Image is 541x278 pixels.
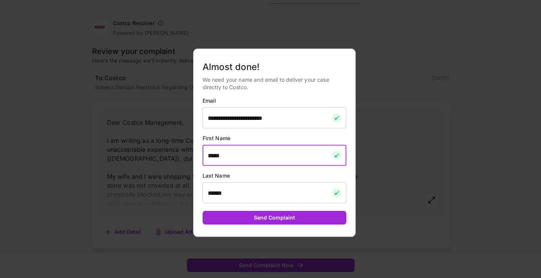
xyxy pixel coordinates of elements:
p: First Name [203,135,346,142]
p: We need your name and email to deliver your case directly to Costco. [203,76,346,91]
button: Send Complaint [203,211,346,225]
img: checkmark [332,188,341,197]
img: checkmark [332,114,341,123]
img: checkmark [332,151,341,160]
p: Email [203,97,346,105]
h5: Almost done! [203,61,346,73]
p: Last Name [203,172,346,179]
